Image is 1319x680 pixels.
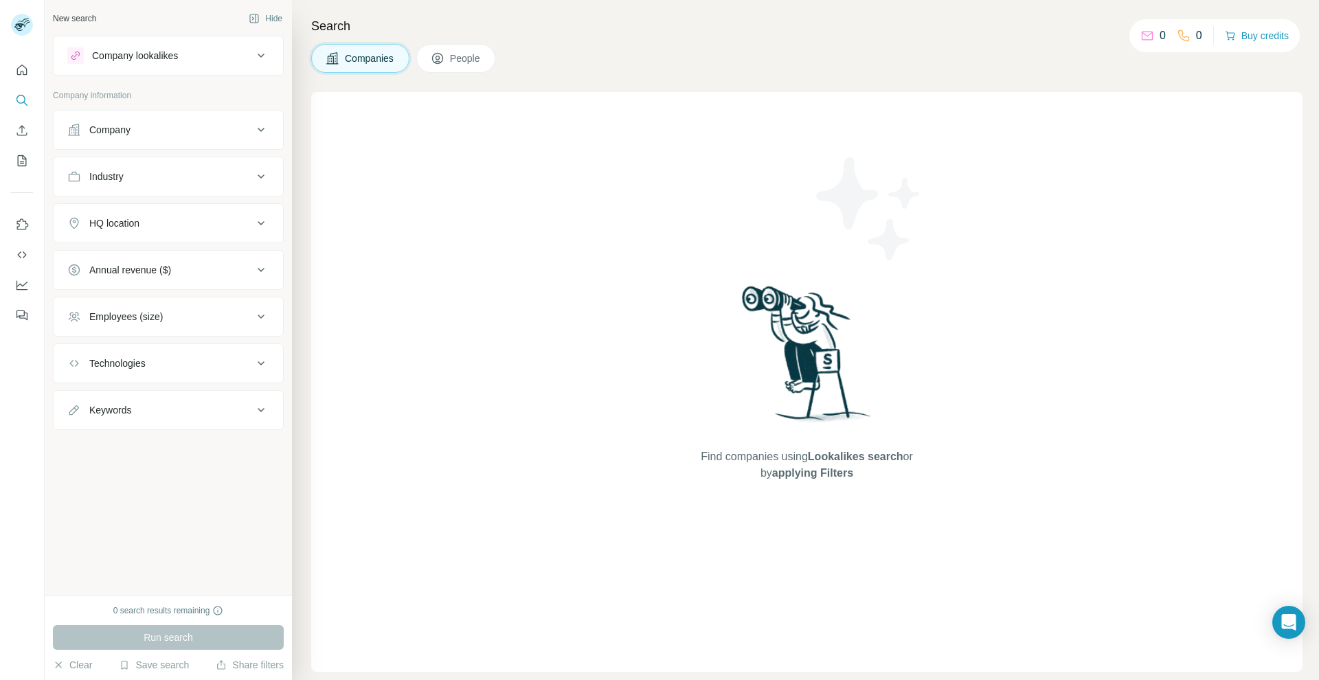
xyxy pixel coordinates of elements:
button: Save search [119,658,189,672]
div: Technologies [89,356,146,370]
div: Annual revenue ($) [89,263,171,277]
button: Clear [53,658,92,672]
button: Feedback [11,303,33,328]
h4: Search [311,16,1303,36]
span: applying Filters [772,467,853,479]
button: Company [54,113,283,146]
span: Lookalikes search [808,451,903,462]
div: New search [53,12,96,25]
button: Hide [239,8,292,29]
div: Employees (size) [89,310,163,324]
img: Surfe Illustration - Stars [807,147,931,271]
div: Industry [89,170,124,183]
span: People [450,52,482,65]
button: Enrich CSV [11,118,33,143]
p: Company information [53,89,284,102]
button: Technologies [54,347,283,380]
p: 0 [1160,27,1166,44]
span: Companies [345,52,395,65]
button: Share filters [216,658,284,672]
button: Search [11,88,33,113]
div: Keywords [89,403,131,417]
button: Annual revenue ($) [54,253,283,286]
div: Company [89,123,131,137]
button: Use Surfe on LinkedIn [11,212,33,237]
span: Find companies using or by [697,449,916,481]
img: Surfe Illustration - Woman searching with binoculars [736,282,879,435]
p: 0 [1196,27,1202,44]
button: My lists [11,148,33,173]
button: Dashboard [11,273,33,297]
button: Employees (size) [54,300,283,333]
button: Keywords [54,394,283,427]
div: Company lookalikes [92,49,178,63]
button: Buy credits [1225,26,1289,45]
button: HQ location [54,207,283,240]
button: Use Surfe API [11,242,33,267]
div: Open Intercom Messenger [1272,606,1305,639]
button: Quick start [11,58,33,82]
button: Industry [54,160,283,193]
button: Company lookalikes [54,39,283,72]
div: 0 search results remaining [113,604,224,617]
div: HQ location [89,216,139,230]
